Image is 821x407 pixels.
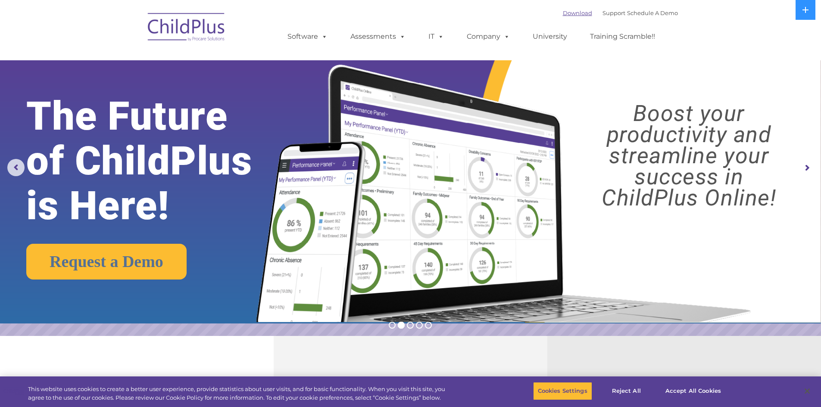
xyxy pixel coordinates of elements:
button: Cookies Settings [533,382,592,400]
font: | [563,9,678,16]
a: IT [420,28,453,45]
a: Software [279,28,336,45]
button: Reject All [599,382,653,400]
a: University [524,28,576,45]
a: Training Scramble!! [581,28,664,45]
span: Phone number [120,92,156,99]
a: Support [602,9,625,16]
rs-layer: The Future of ChildPlus is Here! [26,94,288,228]
rs-layer: Boost your productivity and streamline your success in ChildPlus Online! [567,103,811,208]
span: Last name [120,57,146,63]
button: Close [798,382,817,401]
a: Assessments [342,28,414,45]
a: Company [458,28,518,45]
a: Download [563,9,592,16]
a: Request a Demo [26,244,187,280]
div: This website uses cookies to create a better user experience, provide statistics about user visit... [28,385,452,402]
img: ChildPlus by Procare Solutions [144,7,230,50]
a: Schedule A Demo [627,9,678,16]
button: Accept All Cookies [661,382,726,400]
